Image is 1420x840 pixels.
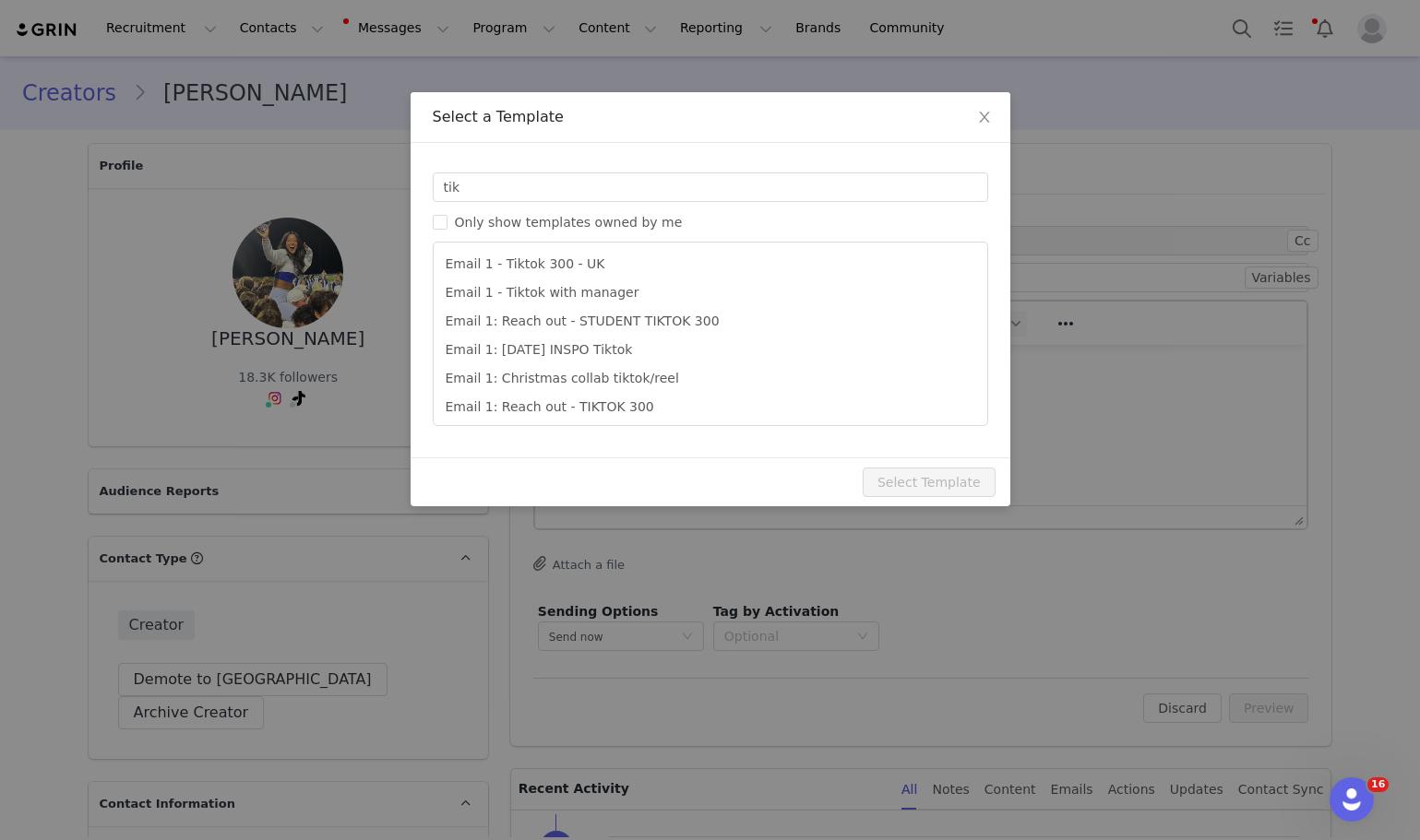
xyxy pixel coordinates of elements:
[441,307,980,336] li: Email 1: Reach out - STUDENT TIKTOK 300
[959,92,1010,144] button: Close
[441,250,980,278] li: Email 1 - Tiktok 300 - UK
[441,421,980,450] li: Email 3 (NEW): Discount code + reminder of posting requirements TIKTOK
[447,215,690,230] span: Only show templates owned by me
[863,467,996,497] button: Select Template
[15,15,758,35] body: Rich Text Area. Press ALT-0 for help.
[1330,777,1374,822] iframe: Intercom live chat
[977,110,992,124] i: icon: close
[441,336,980,364] li: Email 1: [DATE] INSPO Tiktok
[433,107,988,127] div: Select a Template
[441,364,980,393] li: Email 1: Christmas collab tiktok/reel
[441,278,980,307] li: Email 1 - Tiktok with manager
[441,393,980,421] li: Email 1: Reach out - TIKTOK 300
[1367,777,1389,792] span: 16
[433,172,988,202] input: Search templates ...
